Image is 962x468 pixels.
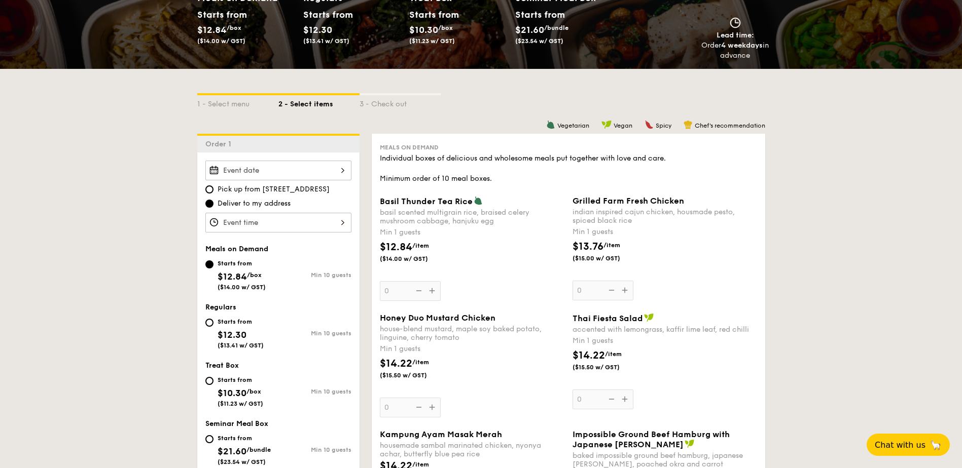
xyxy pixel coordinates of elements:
[438,24,453,31] span: /box
[614,122,632,129] span: Vegan
[278,330,351,337] div: Min 10 guests
[205,361,239,370] span: Treat Box
[205,260,213,268] input: Starts from$12.84/box($14.00 w/ GST)Min 10 guests
[218,259,266,267] div: Starts from
[684,120,693,129] img: icon-chef-hat.a58ddaea.svg
[380,227,564,238] div: Min 1 guests
[303,7,348,22] div: Starts from
[685,439,695,448] img: icon-vegan.f8ff3823.svg
[409,37,455,45] span: ($11.23 w/ GST)
[205,303,236,311] span: Regulars
[474,196,483,205] img: icon-vegetarian.fe4039eb.svg
[930,439,942,451] span: 🦙
[380,208,564,225] div: basil scented multigrain rice, braised celery mushroom cabbage, hanjuku egg
[717,31,754,40] span: Lead time:
[380,144,439,151] span: Meals on Demand
[875,440,925,450] span: Chat with us
[645,120,654,129] img: icon-spicy.37a8142b.svg
[205,185,213,193] input: Pick up from [STREET_ADDRESS]
[218,271,247,282] span: $12.84
[247,271,262,279] span: /box
[573,363,642,371] span: ($15.50 w/ GST)
[246,446,271,453] span: /bundle
[573,349,605,362] span: $14.22
[218,458,266,465] span: ($23.54 w/ GST)
[205,419,268,428] span: Seminar Meal Box
[546,120,555,129] img: icon-vegetarian.fe4039eb.svg
[380,441,564,458] div: housemade sambal marinated chicken, nyonya achar, butterfly blue pea rice
[205,245,268,253] span: Meals on Demand
[360,95,441,109] div: 3 - Check out
[557,122,589,129] span: Vegetarian
[573,430,730,449] span: Impossible Ground Beef Hamburg with Japanese [PERSON_NAME]
[197,37,245,45] span: ($14.00 w/ GST)
[573,314,643,323] span: Thai Fiesta Salad
[573,227,757,237] div: Min 1 guests
[227,24,241,31] span: /box
[728,17,743,28] img: icon-clock.2db775ea.svg
[218,387,246,399] span: $10.30
[205,435,213,443] input: Starts from$21.60/bundle($23.54 w/ GST)Min 10 guests
[412,242,429,249] span: /item
[380,153,757,184] div: Individual boxes of delicious and wholesome meals put together with love and care. Minimum order ...
[605,350,622,358] span: /item
[218,284,266,291] span: ($14.00 w/ GST)
[205,213,351,232] input: Event time
[380,313,495,323] span: Honey Duo Mustard Chicken
[644,313,654,322] img: icon-vegan.f8ff3823.svg
[515,24,544,35] span: $21.60
[867,434,950,456] button: Chat with us🦙
[205,161,351,180] input: Event date
[218,400,263,407] span: ($11.23 w/ GST)
[573,241,603,253] span: $13.76
[246,388,261,395] span: /box
[573,208,757,225] div: indian inspired cajun chicken, housmade pesto, spiced black rice
[380,358,412,370] span: $14.22
[278,271,351,279] div: Min 10 guests
[205,140,235,148] span: Order 1
[601,120,612,129] img: icon-vegan.f8ff3823.svg
[380,325,564,342] div: house-blend mustard, maple soy baked potato, linguine, cherry tomato
[218,342,264,349] span: ($13.41 w/ GST)
[303,24,332,35] span: $12.30
[205,377,213,385] input: Starts from$10.30/box($11.23 w/ GST)Min 10 guests
[218,446,246,457] span: $21.60
[412,461,429,468] span: /item
[205,319,213,327] input: Starts from$12.30($13.41 w/ GST)Min 10 guests
[409,7,454,22] div: Starts from
[218,318,264,326] div: Starts from
[380,241,412,253] span: $12.84
[380,197,473,206] span: Basil Thunder Tea Rice
[515,37,563,45] span: ($23.54 w/ GST)
[218,199,291,209] span: Deliver to my address
[197,95,278,109] div: 1 - Select menu
[218,434,271,442] div: Starts from
[695,122,765,129] span: Chef's recommendation
[380,430,502,439] span: Kampung Ayam Masak Merah
[412,359,429,366] span: /item
[278,446,351,453] div: Min 10 guests
[573,196,684,206] span: Grilled Farm Fresh Chicken
[278,95,360,109] div: 2 - Select items
[573,325,757,334] div: accented with lemongrass, kaffir lime leaf, red chilli
[701,41,769,61] div: Order in advance
[218,329,246,340] span: $12.30
[278,388,351,395] div: Min 10 guests
[380,371,449,379] span: ($15.50 w/ GST)
[197,24,227,35] span: $12.84
[515,7,564,22] div: Starts from
[409,24,438,35] span: $10.30
[218,184,330,194] span: Pick up from [STREET_ADDRESS]
[205,200,213,208] input: Deliver to my address
[380,255,449,263] span: ($14.00 w/ GST)
[218,376,263,384] div: Starts from
[573,336,757,346] div: Min 1 guests
[380,344,564,354] div: Min 1 guests
[197,7,242,22] div: Starts from
[656,122,671,129] span: Spicy
[603,242,620,249] span: /item
[573,254,642,262] span: ($15.00 w/ GST)
[303,37,349,45] span: ($13.41 w/ GST)
[721,41,763,50] strong: 4 weekdays
[544,24,568,31] span: /bundle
